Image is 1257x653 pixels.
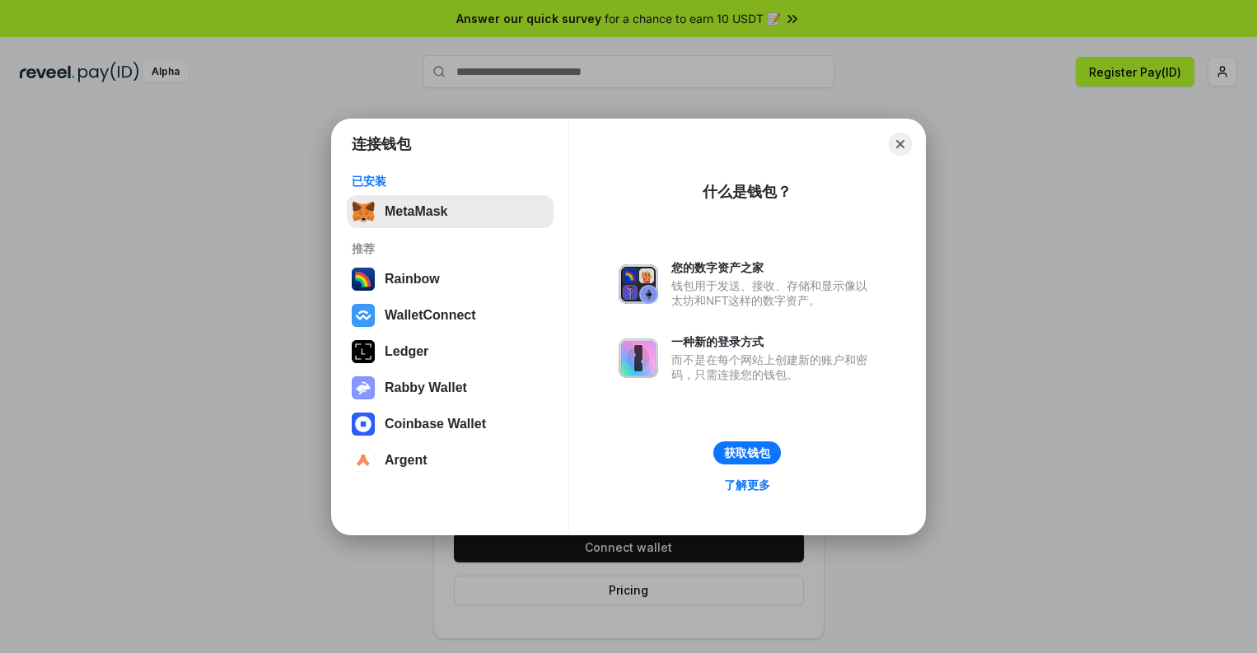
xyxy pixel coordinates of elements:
img: svg+xml,%3Csvg%20width%3D%2228%22%20height%3D%2228%22%20viewBox%3D%220%200%2028%2028%22%20fill%3D... [352,413,375,436]
button: Argent [347,444,554,477]
div: 而不是在每个网站上创建新的账户和密码，只需连接您的钱包。 [671,352,876,382]
div: 已安装 [352,174,549,189]
img: svg+xml,%3Csvg%20width%3D%2228%22%20height%3D%2228%22%20viewBox%3D%220%200%2028%2028%22%20fill%3D... [352,449,375,472]
div: Rabby Wallet [385,380,467,395]
div: 了解更多 [724,478,770,492]
div: Ledger [385,344,428,359]
div: 什么是钱包？ [703,182,792,202]
div: Coinbase Wallet [385,417,486,431]
button: MetaMask [347,195,554,228]
img: svg+xml,%3Csvg%20xmlns%3D%22http%3A%2F%2Fwww.w3.org%2F2000%2Fsvg%22%20fill%3D%22none%22%20viewBox... [619,264,658,304]
div: Argent [385,453,428,468]
img: svg+xml,%3Csvg%20width%3D%22120%22%20height%3D%22120%22%20viewBox%3D%220%200%20120%20120%22%20fil... [352,268,375,291]
button: Close [889,133,912,156]
div: 推荐 [352,241,549,256]
div: WalletConnect [385,308,476,323]
button: Coinbase Wallet [347,408,554,441]
div: MetaMask [385,204,447,219]
button: 获取钱包 [713,441,781,464]
button: WalletConnect [347,299,554,332]
img: svg+xml,%3Csvg%20fill%3D%22none%22%20height%3D%2233%22%20viewBox%3D%220%200%2035%2033%22%20width%... [352,200,375,223]
img: svg+xml,%3Csvg%20width%3D%2228%22%20height%3D%2228%22%20viewBox%3D%220%200%2028%2028%22%20fill%3D... [352,304,375,327]
button: Ledger [347,335,554,368]
button: Rabby Wallet [347,371,554,404]
div: Rainbow [385,272,440,287]
img: svg+xml,%3Csvg%20xmlns%3D%22http%3A%2F%2Fwww.w3.org%2F2000%2Fsvg%22%20fill%3D%22none%22%20viewBox... [619,338,658,378]
div: 钱包用于发送、接收、存储和显示像以太坊和NFT这样的数字资产。 [671,278,876,308]
img: svg+xml,%3Csvg%20xmlns%3D%22http%3A%2F%2Fwww.w3.org%2F2000%2Fsvg%22%20fill%3D%22none%22%20viewBox... [352,376,375,399]
img: svg+xml,%3Csvg%20xmlns%3D%22http%3A%2F%2Fwww.w3.org%2F2000%2Fsvg%22%20width%3D%2228%22%20height%3... [352,340,375,363]
a: 了解更多 [714,474,780,496]
button: Rainbow [347,263,554,296]
div: 您的数字资产之家 [671,260,876,275]
div: 一种新的登录方式 [671,334,876,349]
h1: 连接钱包 [352,134,411,154]
div: 获取钱包 [724,445,770,460]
